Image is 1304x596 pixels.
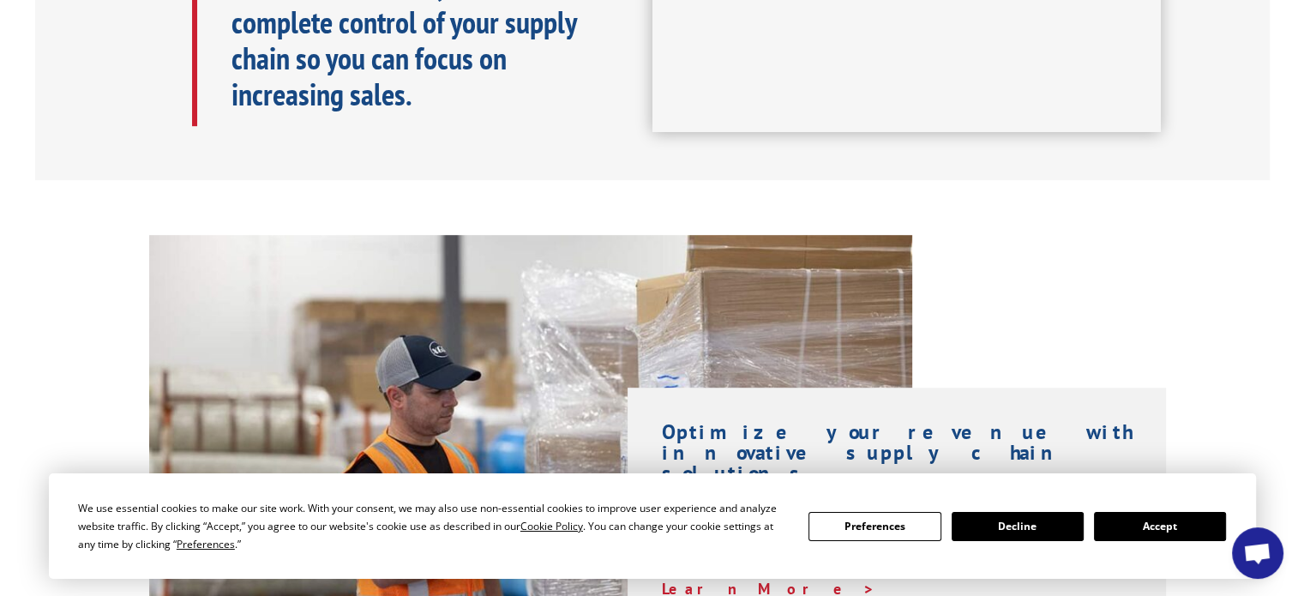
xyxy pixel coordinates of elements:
[952,512,1084,541] button: Decline
[520,519,583,533] span: Cookie Policy
[662,422,1133,492] h1: Optimize your revenue with innovative supply chain solutions.
[808,512,940,541] button: Preferences
[49,473,1256,579] div: Cookie Consent Prompt
[177,537,235,551] span: Preferences
[1094,512,1226,541] button: Accept
[78,499,788,553] div: We use essential cookies to make our site work. With your consent, we may also use non-essential ...
[1232,527,1283,579] div: Open chat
